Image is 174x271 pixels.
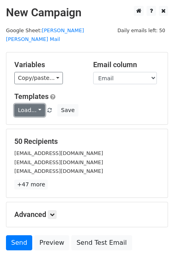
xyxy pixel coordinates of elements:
[14,180,48,190] a: +47 more
[14,210,160,219] h5: Advanced
[115,26,168,35] span: Daily emails left: 50
[57,104,78,116] button: Save
[14,60,81,69] h5: Variables
[6,27,84,43] small: Google Sheet:
[6,6,168,19] h2: New Campaign
[93,60,160,69] h5: Email column
[14,150,103,156] small: [EMAIL_ADDRESS][DOMAIN_NAME]
[14,72,63,84] a: Copy/paste...
[34,235,69,250] a: Preview
[134,233,174,271] iframe: Chat Widget
[115,27,168,33] a: Daily emails left: 50
[6,27,84,43] a: [PERSON_NAME] [PERSON_NAME] Mail
[14,137,160,146] h5: 50 Recipients
[14,104,45,116] a: Load...
[14,168,103,174] small: [EMAIL_ADDRESS][DOMAIN_NAME]
[14,159,103,165] small: [EMAIL_ADDRESS][DOMAIN_NAME]
[71,235,132,250] a: Send Test Email
[14,92,49,101] a: Templates
[6,235,32,250] a: Send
